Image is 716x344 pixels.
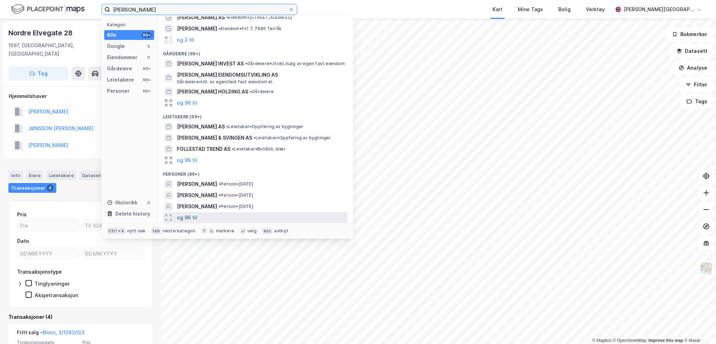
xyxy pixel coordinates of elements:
span: • [253,135,256,140]
span: Eiendom • Fv1 7, 7980 Terråk [219,26,281,31]
div: 1597, [GEOGRAPHIC_DATA], [GEOGRAPHIC_DATA] [8,41,121,58]
button: og 96 til [177,99,197,107]
div: Dato [17,237,29,245]
button: og 2 til [177,36,194,44]
span: Person • [DATE] [219,192,253,198]
div: neste kategori [163,228,196,234]
div: Leietakere [46,170,77,180]
span: [PERSON_NAME] & SVINGEN AS [177,134,252,142]
div: Gårdeiere [107,64,132,73]
div: Eiere [26,170,43,180]
span: Leietaker • Oppføring av bygninger [253,135,331,141]
div: 99+ [142,88,151,94]
button: og 96 til [177,156,197,164]
div: Leietakere [107,76,134,84]
div: tab [151,227,162,234]
span: [PERSON_NAME] [177,202,217,211]
span: • [219,192,221,198]
div: Personer [107,87,130,95]
span: • [250,89,252,94]
div: avbryt [274,228,288,234]
span: [PERSON_NAME] [177,24,217,33]
div: Datasett [79,170,106,180]
span: Person • [DATE] [219,181,253,187]
button: Tags [681,94,713,108]
div: Historikk [107,198,137,207]
div: Gårdeiere (99+) [157,45,353,58]
div: Eiendommer [107,53,137,62]
div: velg [247,228,257,234]
div: markere [216,228,234,234]
div: 4 [46,184,53,191]
span: Gårdeiere [250,89,274,94]
span: • [226,15,228,20]
div: nytt søk [127,228,146,234]
img: Z [700,262,713,275]
div: Aksjetransaksjon [35,292,78,299]
span: [PERSON_NAME] [177,180,217,188]
span: Leietaker • Oppføring av bygninger [226,124,304,129]
a: OpenStreetMap [613,338,647,343]
a: Moss, 3/1263/0/3 [42,329,85,335]
div: Kontrollprogram for chat [681,310,716,344]
span: • [219,204,221,209]
button: Bokmerker [666,27,713,41]
iframe: Chat Widget [681,310,716,344]
input: Søk på adresse, matrikkel, gårdeiere, leietakere eller personer [110,4,288,15]
img: logo.f888ab2527a4732fd821a326f86c7f29.svg [11,3,85,15]
span: • [219,26,221,31]
a: Mapbox [592,338,611,343]
input: DD.MM.YYYY [17,248,79,259]
span: • [232,146,234,152]
div: Transaksjoner (4) [8,313,152,321]
div: 0 [146,55,151,60]
span: [PERSON_NAME] AS [177,122,225,131]
input: Fra [17,220,79,231]
a: Improve this map [649,338,683,343]
button: Tag [8,66,69,80]
span: Gårdeiere • Utl. av egen/leid fast eiendom el. [177,79,273,85]
span: [PERSON_NAME] EIENDOMSUTVIKLING AS [177,71,345,79]
div: [PERSON_NAME][GEOGRAPHIC_DATA] [624,5,694,14]
span: Leietaker • Butikkh. klær [232,146,286,152]
span: Person • [DATE] [219,204,253,209]
div: esc [262,227,273,234]
span: FOLLESTAD TREND AS [177,145,230,153]
div: Mine Tags [518,5,543,14]
div: Verktøy [586,5,605,14]
div: Fritt salg - [17,328,85,339]
span: [PERSON_NAME] HOLDING AS [177,87,248,96]
span: Eiendom • [STREET_ADDRESS] [226,15,292,20]
div: Ctrl + k [107,227,126,234]
span: • [245,61,247,66]
div: 0 [146,200,151,205]
span: Gårdeiere • Utvikl./salg av egen fast eiendom [245,61,345,66]
div: 99+ [142,32,151,38]
span: • [219,181,221,187]
div: Delete history [115,210,150,218]
button: Analyse [673,61,713,75]
div: Tinglysninger [35,280,70,287]
div: Leietakere (99+) [157,108,353,121]
div: Pris [17,210,27,219]
div: 99+ [142,77,151,83]
button: Datasett [671,44,713,58]
span: [PERSON_NAME] [177,191,217,199]
div: Hjemmelshaver [9,92,152,100]
span: [PERSON_NAME] AS [177,13,225,22]
div: Kart [493,5,502,14]
input: DD.MM.YYYY [82,248,143,259]
div: Personer (99+) [157,166,353,178]
div: Transaksjonstype [17,268,62,276]
div: Bolig [558,5,571,14]
input: Til 3244000 [82,220,143,231]
span: • [226,124,228,129]
div: Info [8,170,23,180]
button: og 96 til [177,213,197,222]
div: Transaksjoner [8,183,56,193]
div: 5 [146,43,151,49]
div: Google [107,42,125,50]
div: Kategori [107,22,154,27]
span: [PERSON_NAME] INVEST AS [177,59,244,68]
button: Filter [680,78,713,92]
